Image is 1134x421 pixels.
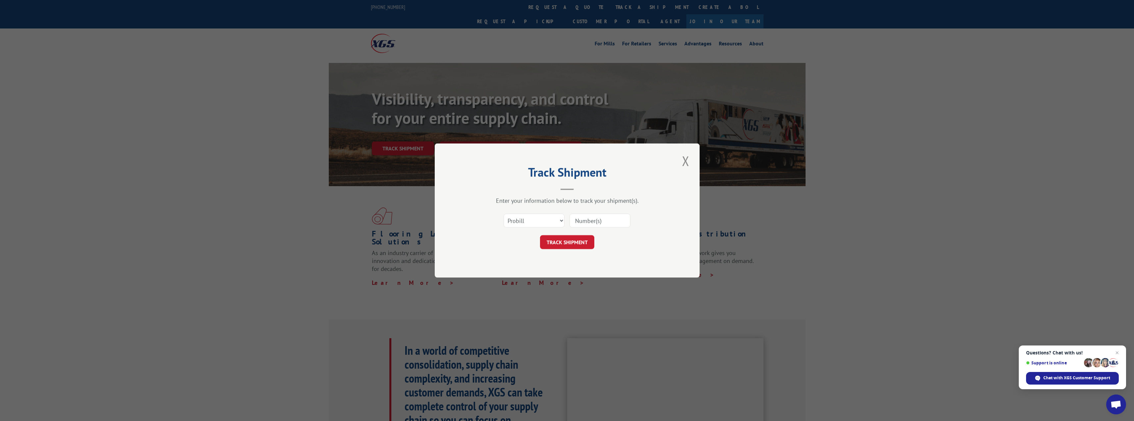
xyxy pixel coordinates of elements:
[540,235,594,249] button: TRACK SHIPMENT
[468,168,666,180] h2: Track Shipment
[1106,395,1126,414] a: Open chat
[1043,375,1110,381] span: Chat with XGS Customer Support
[1026,372,1119,385] span: Chat with XGS Customer Support
[1026,350,1119,355] span: Questions? Chat with us!
[680,152,691,170] button: Close modal
[468,197,666,204] div: Enter your information below to track your shipment(s).
[569,214,630,228] input: Number(s)
[1026,360,1082,365] span: Support is online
